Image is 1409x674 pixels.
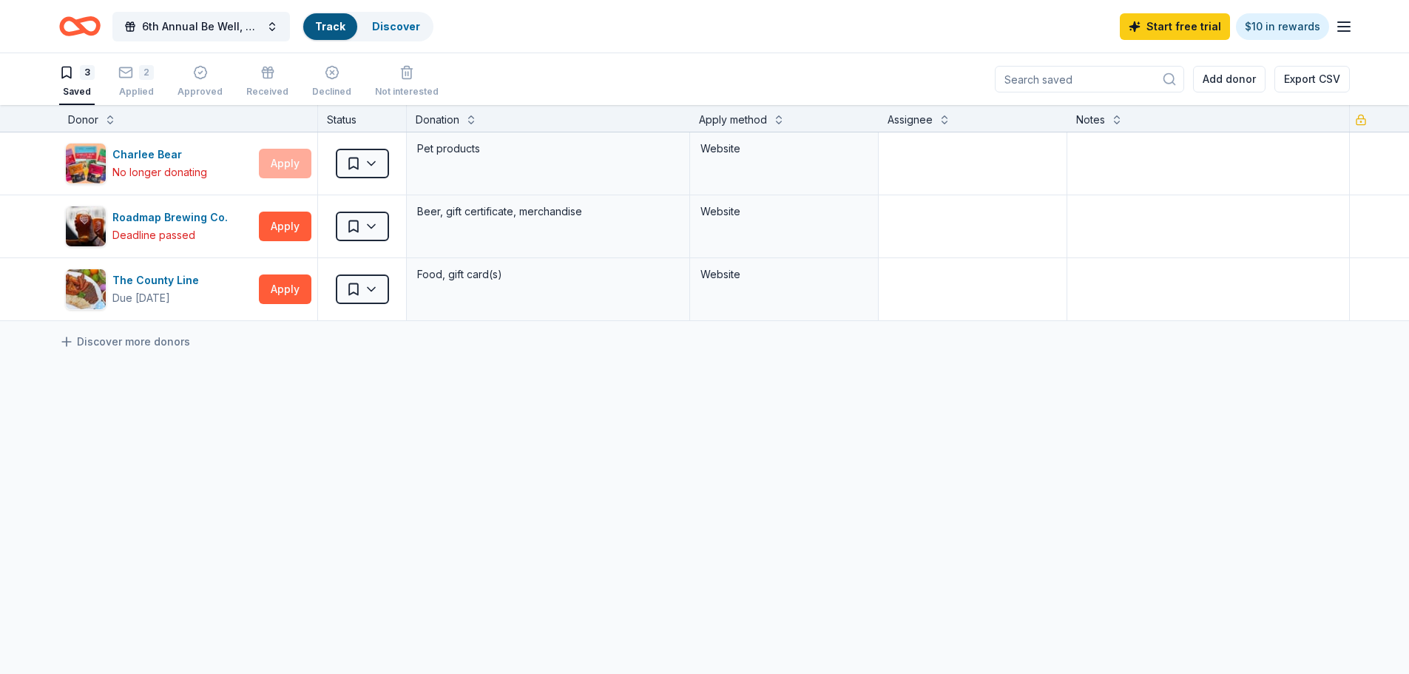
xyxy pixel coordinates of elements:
button: TrackDiscover [302,12,433,41]
a: $10 in rewards [1236,13,1329,40]
img: Image for The County Line [66,269,106,309]
a: Track [315,20,345,33]
a: Discover [372,20,420,33]
a: Discover more donors [59,333,190,351]
div: Declined [312,86,351,98]
img: Image for Roadmap Brewing Co. [66,206,106,246]
a: Home [59,9,101,44]
div: No longer donating [112,164,207,181]
div: Received [246,86,288,98]
img: Image for Charlee Bear [66,144,106,183]
button: Image for Roadmap Brewing Co.Roadmap Brewing Co.Deadline passed [65,206,253,247]
div: Applied [118,86,154,98]
div: Beer, gift certificate, merchandise [416,201,680,222]
button: Apply [259,212,311,241]
div: Donor [68,111,98,129]
span: 6th Annual Be Well, Stay Well [142,18,260,36]
div: Website [700,140,868,158]
div: Deadline passed [112,226,195,244]
button: Not interested [375,59,439,105]
button: Declined [312,59,351,105]
div: Website [700,203,868,220]
button: Image for Charlee BearCharlee BearNo longer donating [65,143,253,184]
button: 6th Annual Be Well, Stay Well [112,12,290,41]
input: Search saved [995,66,1184,92]
button: Approved [178,59,223,105]
div: Apply method [699,111,767,129]
div: Not interested [375,86,439,98]
div: Pet products [416,138,680,159]
a: Start free trial [1120,13,1230,40]
div: Saved [59,86,95,98]
div: Donation [416,111,459,129]
div: 2 [139,65,154,80]
div: Food, gift card(s) [416,264,680,285]
div: Notes [1076,111,1105,129]
button: Export CSV [1274,66,1350,92]
button: Add donor [1193,66,1266,92]
div: Website [700,266,868,283]
div: Charlee Bear [112,146,207,164]
button: Apply [259,274,311,304]
div: Roadmap Brewing Co. [112,209,234,226]
button: 2Applied [118,59,154,105]
button: Image for The County LineThe County LineDue [DATE] [65,269,253,310]
div: Assignee [888,111,933,129]
button: 3Saved [59,59,95,105]
button: Received [246,59,288,105]
div: 3 [80,65,95,80]
div: Status [318,105,407,132]
div: Approved [178,86,223,98]
div: The County Line [112,272,205,289]
div: Due [DATE] [112,289,170,307]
